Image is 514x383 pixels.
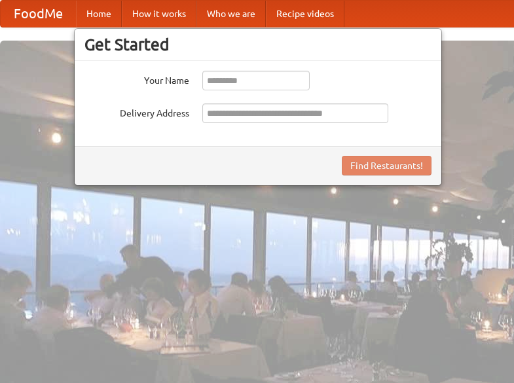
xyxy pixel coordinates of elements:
[196,1,266,27] a: Who we are
[76,1,122,27] a: Home
[84,35,431,54] h3: Get Started
[84,71,189,87] label: Your Name
[84,103,189,120] label: Delivery Address
[266,1,344,27] a: Recipe videos
[1,1,76,27] a: FoodMe
[342,156,431,175] button: Find Restaurants!
[122,1,196,27] a: How it works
